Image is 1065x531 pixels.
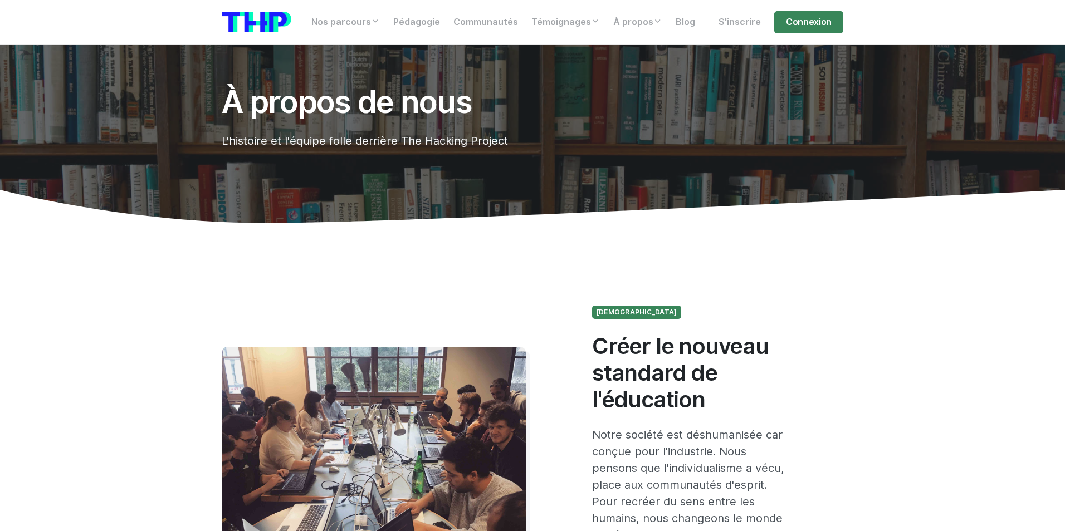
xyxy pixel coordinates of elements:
a: S'inscrire [712,11,768,33]
h1: À propos de nous [222,85,737,119]
a: Nos parcours [305,11,387,33]
img: logo [222,12,291,32]
span: Créer le nouveau standard de l'éducation [592,333,769,413]
a: Connexion [774,11,843,33]
a: Témoignages [525,11,607,33]
a: Communautés [447,11,525,33]
a: Pédagogie [387,11,447,33]
a: À propos [607,11,669,33]
p: L'histoire et l'équipe folle derrière The Hacking Project [222,132,737,149]
a: Blog [669,11,702,33]
span: [DEMOGRAPHIC_DATA] [592,306,681,319]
